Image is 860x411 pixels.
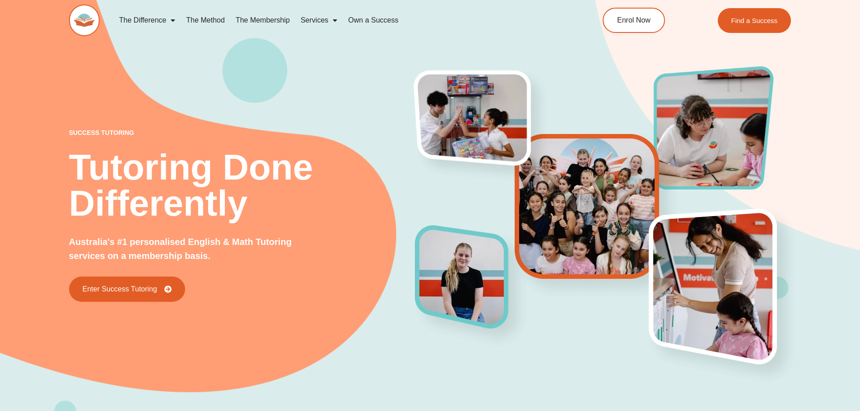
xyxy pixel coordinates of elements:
p: Australia's #1 personalised English & Math Tutoring services on a membership basis. [69,235,322,263]
p: success tutoring [69,129,416,136]
a: The Membership [230,10,295,31]
span: Find a Success [731,17,778,24]
a: The Method [181,10,230,31]
a: Services [295,10,343,31]
nav: Menu [114,10,562,31]
span: Enter Success Tutoring [83,286,157,293]
a: The Difference [114,10,181,31]
a: Enrol Now [603,8,665,33]
a: Enter Success Tutoring [69,277,185,302]
a: Own a Success [343,10,404,31]
h2: Tutoring Done Differently [69,149,416,222]
a: Find a Success [718,8,791,33]
span: Enrol Now [617,17,651,24]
